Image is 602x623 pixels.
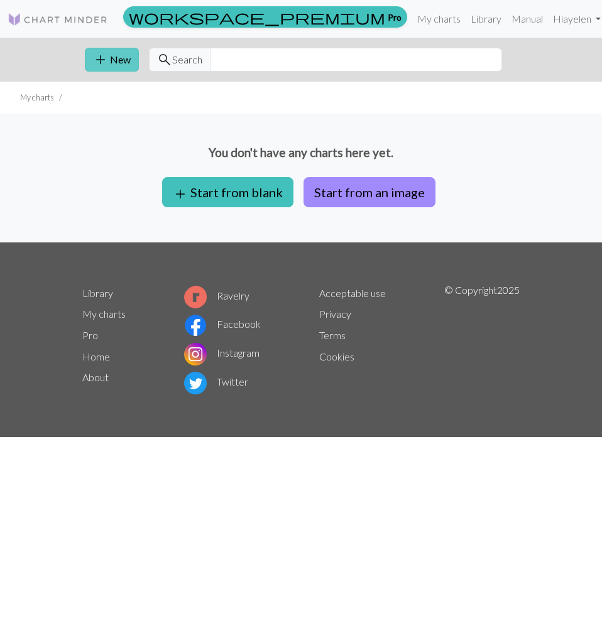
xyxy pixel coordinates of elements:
a: Twitter [184,376,248,387]
a: Instagram [184,347,260,359]
img: Instagram logo [184,343,207,366]
a: Privacy [319,308,351,320]
a: Facebook [184,318,261,330]
a: Ravelry [184,290,249,301]
a: Pro [82,329,98,341]
img: Twitter logo [184,372,207,394]
span: add [173,185,188,203]
a: Library [466,6,506,31]
a: About [82,371,109,383]
button: Start from blank [162,177,293,207]
p: © Copyright 2025 [444,283,520,397]
a: Terms [319,329,346,341]
a: My charts [412,6,466,31]
a: Cookies [319,350,354,362]
a: Home [82,350,110,362]
button: New [85,48,139,72]
span: search [157,51,172,68]
span: Search [172,52,202,67]
a: Acceptable use [319,287,386,299]
a: Manual [506,6,548,31]
a: Library [82,287,113,299]
span: workspace_premium [129,8,385,26]
img: Logo [8,12,108,27]
a: My charts [82,308,126,320]
li: My charts [20,92,54,104]
img: Ravelry logo [184,286,207,308]
img: Facebook logo [184,314,207,337]
span: add [93,51,108,68]
a: Start from an image [298,185,441,197]
a: Pro [123,6,407,28]
button: Start from an image [304,177,435,207]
